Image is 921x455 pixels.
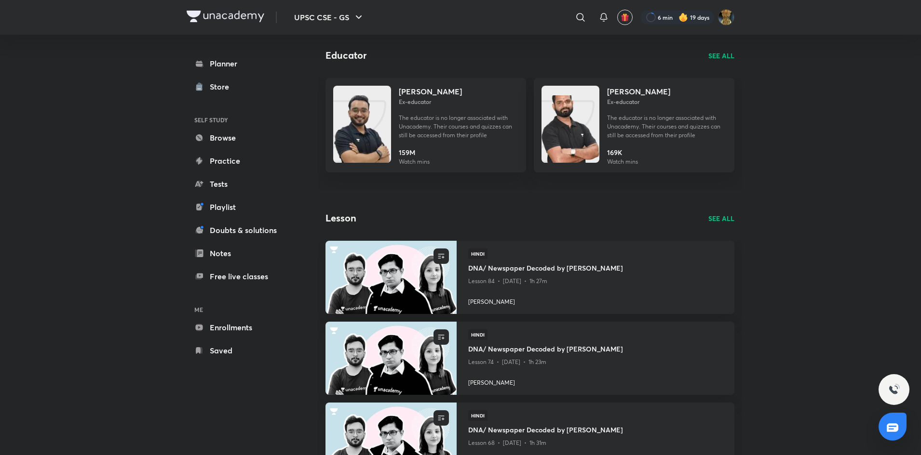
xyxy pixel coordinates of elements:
[542,95,599,172] img: Unacademy
[399,114,518,140] p: The educator is no longer associated with Unacademy. Their courses and quizzes can still be acces...
[468,437,723,449] p: Lesson 68 • [DATE] • 1h 31m
[607,147,638,157] h6: 169K
[607,86,670,97] h4: [PERSON_NAME]
[888,384,900,395] img: ttu
[399,97,518,106] h6: Ex-educator
[718,9,734,26] img: LOVEPREET Gharu
[468,263,723,275] a: DNA/ Newspaper Decoded by [PERSON_NAME]
[621,13,629,22] img: avatar
[617,10,633,25] button: avatar
[468,425,723,437] a: DNA/ Newspaper Decoded by [PERSON_NAME]
[607,97,727,106] h6: Ex-educator
[187,301,298,318] h6: ME
[187,174,298,194] a: Tests
[187,151,298,170] a: Practice
[187,11,264,22] img: Company Logo
[325,78,526,172] a: Unacademy[PERSON_NAME]Ex-educatorThe educator is no longer associated with Unacademy. Their cours...
[210,81,235,92] div: Store
[187,112,298,128] h6: SELF STUDY
[324,240,458,314] img: Thumbnail
[534,78,734,172] a: Unacademy[PERSON_NAME]Ex-educatorThe educator is no longer associated with Unacademy. Their cours...
[187,77,298,96] a: Store
[325,48,366,63] h2: Educator
[288,8,370,27] button: UPSC CSE - GS
[468,356,723,368] p: Lesson 74 • [DATE] • 1h 23m
[399,86,462,97] h4: [PERSON_NAME]
[468,329,488,340] span: Hindi
[607,114,727,140] p: The educator is no longer associated with Unacademy. Their courses and quizzes can still be acces...
[187,221,298,240] a: Doubts & solutions
[187,197,298,217] a: Playlist
[399,157,430,166] p: Watch mins
[325,241,457,314] a: Thumbnail
[187,267,298,286] a: Free live classes
[678,13,688,22] img: streak
[468,410,488,421] span: Hindi
[399,147,430,157] h6: 159M
[468,275,723,287] p: Lesson 84 • [DATE] • 1h 27m
[708,213,734,223] a: SEE ALL
[333,95,391,172] img: Unacademy
[468,375,723,387] a: [PERSON_NAME]
[468,248,488,259] span: Hindi
[187,54,298,73] a: Planner
[187,341,298,360] a: Saved
[325,322,457,395] a: Thumbnail
[325,211,356,225] h2: Lesson
[187,318,298,337] a: Enrollments
[187,128,298,147] a: Browse
[468,344,723,356] a: DNA/ Newspaper Decoded by [PERSON_NAME]
[187,11,264,25] a: Company Logo
[187,244,298,263] a: Notes
[324,321,458,395] img: Thumbnail
[708,51,734,61] a: SEE ALL
[468,294,723,306] a: [PERSON_NAME]
[607,157,638,166] p: Watch mins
